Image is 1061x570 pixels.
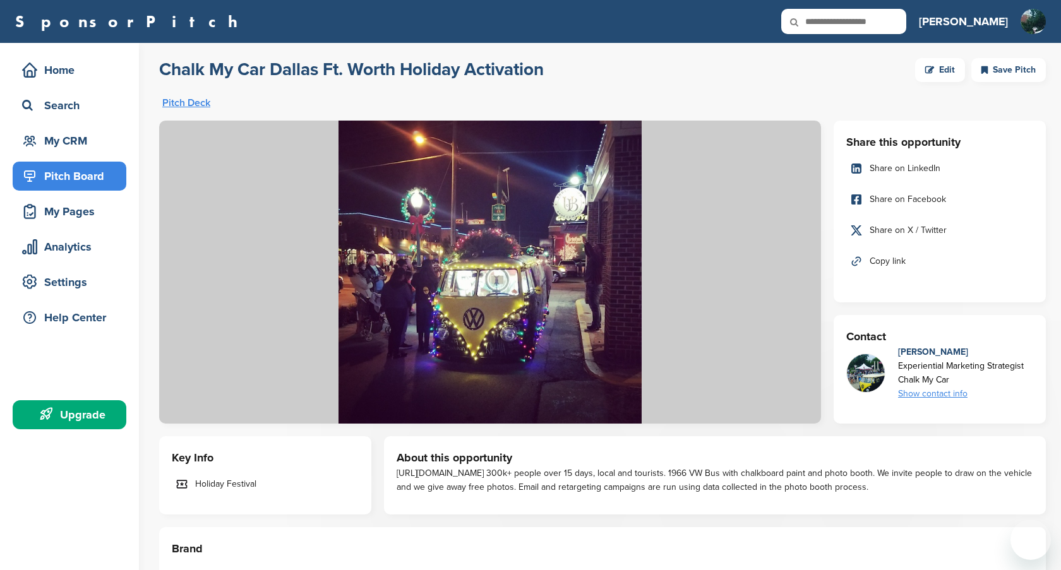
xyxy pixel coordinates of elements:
[397,449,1033,466] h3: About this opportunity
[846,217,1033,244] a: Share on X / Twitter
[13,126,126,155] a: My CRM
[898,345,1024,359] div: [PERSON_NAME]
[19,235,126,258] div: Analytics
[870,223,947,237] span: Share on X / Twitter
[159,58,544,82] a: Chalk My Car Dallas Ft. Worth Holiday Activation
[870,254,906,268] span: Copy link
[13,91,126,120] a: Search
[13,268,126,297] a: Settings
[162,98,210,108] a: Pitch Deck
[397,466,1033,494] div: [URL][DOMAIN_NAME] 300k+ people over 15 days, local and tourists. 1966 VW Bus with chalkboard pai...
[19,200,126,223] div: My Pages
[870,162,940,175] span: Share on LinkedIn
[13,197,126,226] a: My Pages
[898,373,1024,387] div: Chalk My Car
[846,133,1033,151] h3: Share this opportunity
[919,13,1008,30] h3: [PERSON_NAME]
[1010,520,1051,560] iframe: Button to launch messaging window
[15,13,246,30] a: SponsorPitch
[19,271,126,294] div: Settings
[19,165,126,187] div: Pitch Board
[898,387,1024,401] div: Show contact info
[846,328,1033,345] h3: Contact
[898,359,1024,373] div: Experiential Marketing Strategist
[846,186,1033,213] a: Share on Facebook
[19,59,126,81] div: Home
[919,8,1008,35] a: [PERSON_NAME]
[195,477,256,491] span: Holiday Festival
[172,449,359,466] h3: Key Info
[847,354,885,392] img: 71068741 1651669218301732 3693960930153988096 n
[19,129,126,152] div: My CRM
[19,94,126,117] div: Search
[159,58,544,81] h2: Chalk My Car Dallas Ft. Worth Holiday Activation
[971,58,1046,82] div: Save Pitch
[13,400,126,429] a: Upgrade
[846,155,1033,182] a: Share on LinkedIn
[13,56,126,85] a: Home
[19,403,126,426] div: Upgrade
[172,540,1033,557] h3: Brand
[13,162,126,191] a: Pitch Board
[846,248,1033,275] a: Copy link
[159,121,821,424] img: Sponsorpitch & Chalk My Car Dallas Ft. Worth Holiday Activation
[13,303,126,332] a: Help Center
[870,193,946,206] span: Share on Facebook
[13,232,126,261] a: Analytics
[915,58,965,82] a: Edit
[19,306,126,329] div: Help Center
